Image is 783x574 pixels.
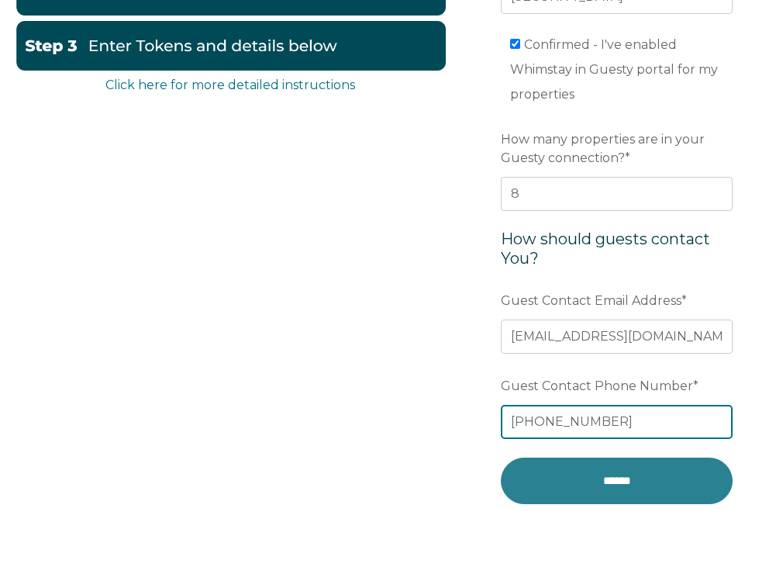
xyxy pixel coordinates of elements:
span: How many properties are in your Guesty connection? [501,127,705,170]
span: Guest Contact Email Address [501,289,681,313]
img: EnterbelowGuesty [16,21,446,71]
span: Guest Contact Phone Number [501,374,693,398]
input: 555-555-5555 [501,405,733,439]
span: Confirmed - I've enabled Whimstay in Guesty portal for my properties [510,37,718,102]
input: Confirmed - I've enabled Whimstay in Guesty portal for my properties [510,39,520,49]
a: Click here for more detailed instructions [105,78,355,92]
span: How should guests contact You? [501,230,710,268]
